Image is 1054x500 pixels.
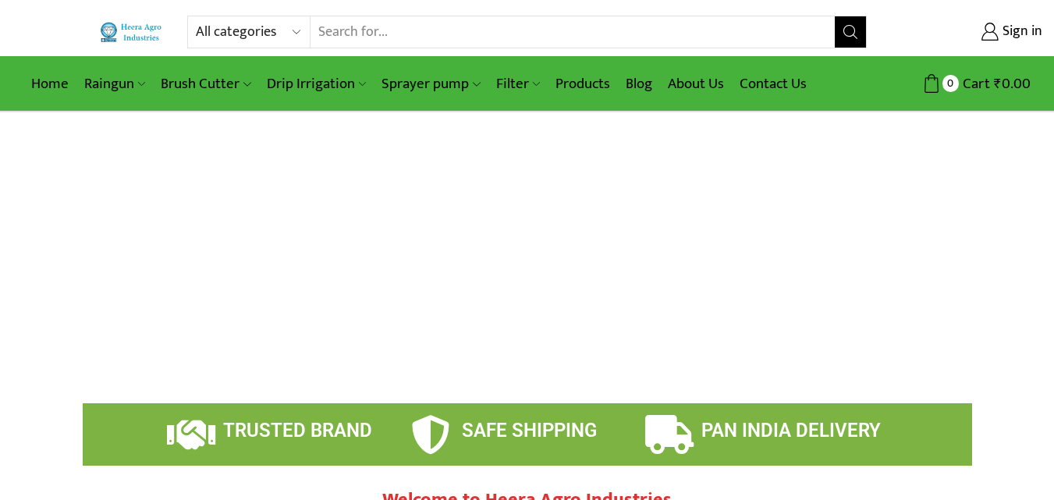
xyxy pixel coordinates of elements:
[942,75,959,91] span: 0
[835,16,866,48] button: Search button
[259,66,374,102] a: Drip Irrigation
[23,66,76,102] a: Home
[994,72,1031,96] bdi: 0.00
[618,66,660,102] a: Blog
[959,73,990,94] span: Cart
[153,66,258,102] a: Brush Cutter
[223,420,372,441] span: TRUSTED BRAND
[701,420,881,441] span: PAN INDIA DELIVERY
[374,66,488,102] a: Sprayer pump
[994,72,1002,96] span: ₹
[660,66,732,102] a: About Us
[732,66,814,102] a: Contact Us
[76,66,153,102] a: Raingun
[488,66,548,102] a: Filter
[462,420,597,441] span: SAFE SHIPPING
[999,22,1042,42] span: Sign in
[890,18,1042,46] a: Sign in
[311,16,834,48] input: Search for...
[882,69,1031,98] a: 0 Cart ₹0.00
[548,66,618,102] a: Products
